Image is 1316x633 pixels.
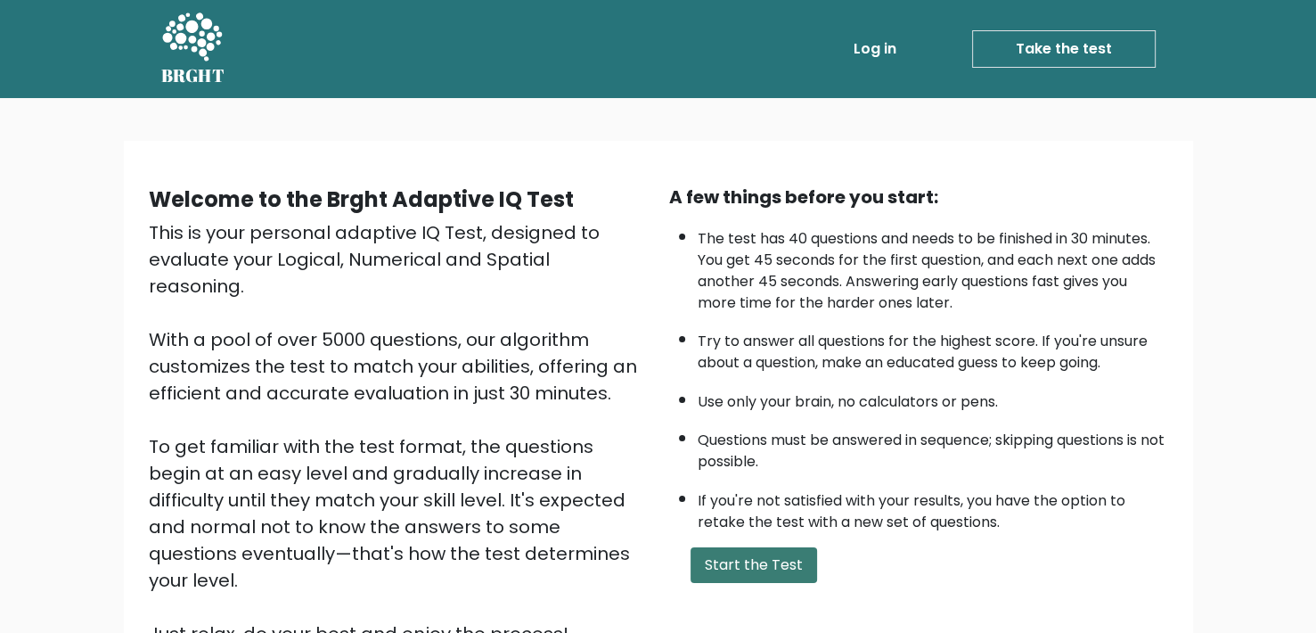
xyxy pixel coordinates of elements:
[161,7,225,91] a: BRGHT
[698,322,1168,374] li: Try to answer all questions for the highest score. If you're unsure about a question, make an edu...
[161,65,225,86] h5: BRGHT
[972,30,1156,68] a: Take the test
[698,382,1168,413] li: Use only your brain, no calculators or pens.
[698,481,1168,533] li: If you're not satisfied with your results, you have the option to retake the test with a new set ...
[846,31,903,67] a: Log in
[698,219,1168,314] li: The test has 40 questions and needs to be finished in 30 minutes. You get 45 seconds for the firs...
[149,185,574,214] b: Welcome to the Brght Adaptive IQ Test
[698,421,1168,473] li: Questions must be answered in sequence; skipping questions is not possible.
[691,547,817,583] button: Start the Test
[669,184,1168,210] div: A few things before you start:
